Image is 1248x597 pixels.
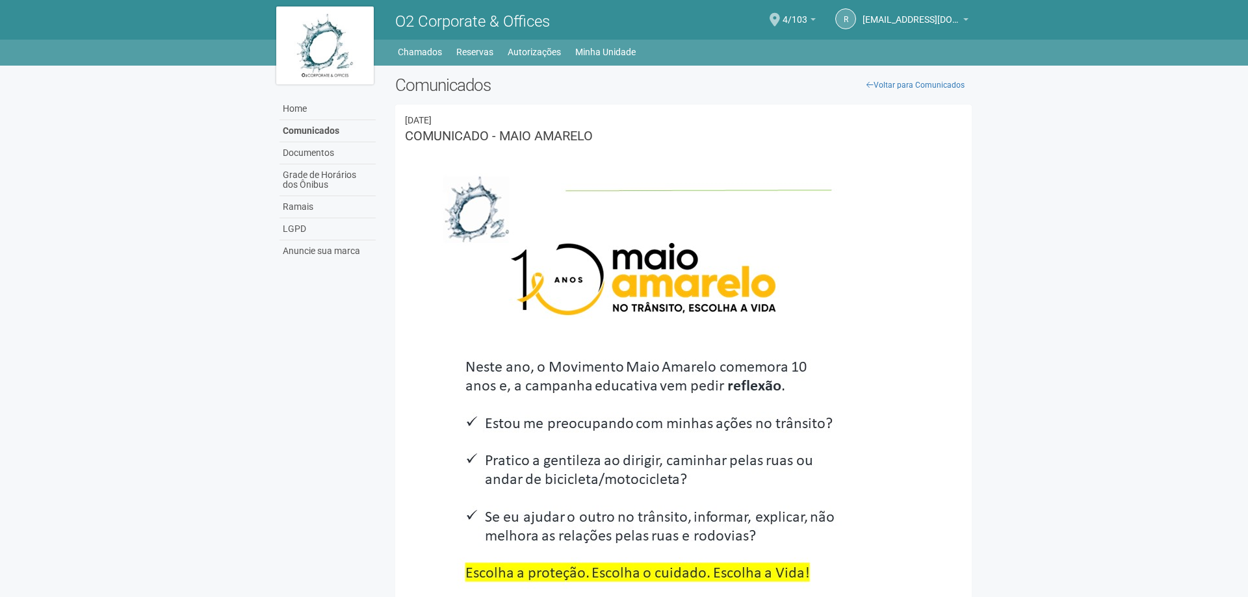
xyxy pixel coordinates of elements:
a: Ramais [279,196,376,218]
a: r [835,8,856,29]
a: LGPD [279,218,376,240]
a: Minha Unidade [575,43,636,61]
a: Documentos [279,142,376,164]
a: Voltar para Comunicados [859,75,972,95]
a: Grade de Horários dos Ônibus [279,164,376,196]
div: 08/05/2023 12:33 [405,114,962,126]
a: Reservas [456,43,493,61]
span: riodejaneiro.o2corporate@regus.com [863,2,960,25]
a: Home [279,98,376,120]
a: Chamados [398,43,442,61]
a: Comunicados [279,120,376,142]
a: 4/103 [783,16,816,27]
h3: COMUNICADO - MAIO AMARELO [405,129,962,142]
img: logo.jpg [276,6,374,84]
h2: Comunicados [395,75,972,95]
a: [EMAIL_ADDRESS][DOMAIN_NAME] [863,16,968,27]
a: Autorizações [508,43,561,61]
span: O2 Corporate & Offices [395,12,550,31]
span: 4/103 [783,2,807,25]
a: Anuncie sua marca [279,240,376,262]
